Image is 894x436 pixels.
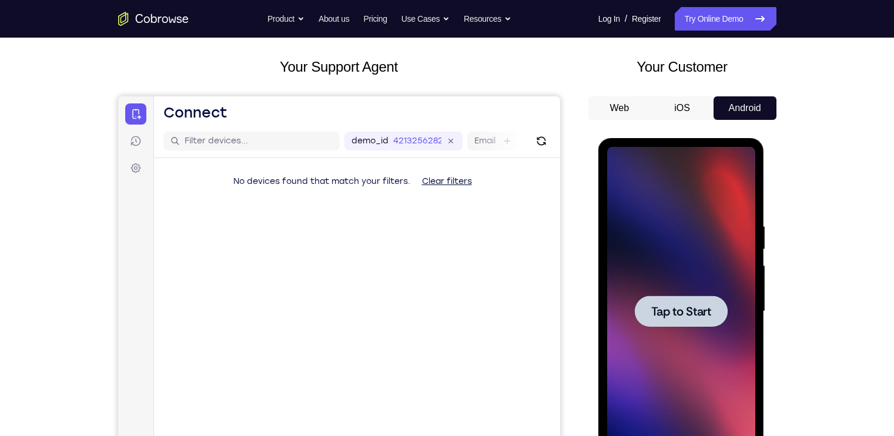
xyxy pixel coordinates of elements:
button: Resources [464,7,511,31]
a: Try Online Demo [675,7,776,31]
a: About us [319,7,349,31]
button: Clear filters [294,73,363,97]
h2: Your Support Agent [118,56,560,78]
button: Product [267,7,304,31]
span: Tap to Start [53,167,113,179]
button: iOS [651,96,714,120]
button: 6-digit code [203,354,274,377]
span: No devices found that match your filters. [115,80,292,90]
span: / [625,12,627,26]
a: Log In [598,7,620,31]
a: Register [632,7,661,31]
h2: Your Customer [588,56,776,78]
button: Tap to Start [36,157,129,189]
a: Pricing [363,7,387,31]
a: Go to the home page [118,12,189,26]
button: Use Cases [401,7,450,31]
button: Web [588,96,651,120]
button: Android [714,96,776,120]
